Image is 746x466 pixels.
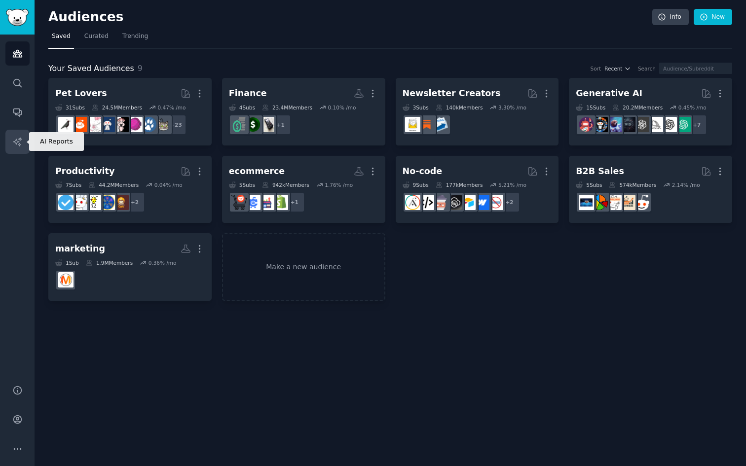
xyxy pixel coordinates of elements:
[88,181,139,188] div: 44.2M Members
[58,195,74,210] img: getdisciplined
[576,104,605,111] div: 15 Sub s
[270,114,291,135] div: + 1
[609,181,656,188] div: 574k Members
[100,117,115,132] img: dogswithjobs
[284,192,305,213] div: + 1
[154,181,183,188] div: 0.04 % /mo
[648,117,663,132] img: midjourney
[694,9,732,26] a: New
[591,65,601,72] div: Sort
[6,9,29,26] img: GummySearch logo
[576,181,602,188] div: 5 Sub s
[48,63,134,75] span: Your Saved Audiences
[498,181,526,188] div: 5.21 % /mo
[638,65,656,72] div: Search
[138,64,143,73] span: 9
[84,32,109,41] span: Curated
[662,117,677,132] img: OpenAI
[55,181,81,188] div: 7 Sub s
[634,117,649,132] img: GPT3
[474,195,489,210] img: webflow
[229,181,255,188] div: 5 Sub s
[48,78,212,145] a: Pet Lovers31Subs24.5MMembers0.47% /mo+23catsdogsAquariumsparrotsdogswithjobsRATSBeardedDragonsbir...
[634,195,649,210] img: sales
[55,104,85,111] div: 31 Sub s
[460,195,476,210] img: Airtable
[499,192,520,213] div: + 2
[157,104,186,111] div: 0.47 % /mo
[262,181,309,188] div: 942k Members
[436,181,483,188] div: 177k Members
[593,195,608,210] img: B2BSales
[606,195,622,210] img: b2b_sales
[447,195,462,210] img: NoCodeSaaS
[433,117,448,132] img: Emailmarketing
[620,117,635,132] img: weirddalle
[675,117,691,132] img: ChatGPT
[229,87,267,100] div: Finance
[86,117,101,132] img: RATS
[222,233,385,301] a: Make a new audience
[72,117,87,132] img: BeardedDragons
[433,195,448,210] img: nocodelowcode
[419,195,434,210] img: NoCodeMovement
[231,195,247,210] img: ecommerce
[576,165,624,178] div: B2B Sales
[72,195,87,210] img: productivity
[576,87,642,100] div: Generative AI
[124,192,145,213] div: + 2
[405,117,420,132] img: Newsletters
[155,117,170,132] img: cats
[113,195,129,210] img: Productivitycafe
[498,104,526,111] div: 3.30 % /mo
[222,156,385,223] a: ecommerce5Subs942kMembers1.76% /mo+1shopifyecommerce_growthecommercemarketingecommerce
[403,104,429,111] div: 3 Sub s
[579,195,594,210] img: B_2_B_Selling_Tips
[620,195,635,210] img: salestechniques
[58,272,74,287] img: marketing
[92,104,142,111] div: 24.5M Members
[672,181,700,188] div: 2.14 % /mo
[55,259,79,266] div: 1 Sub
[222,78,385,145] a: Finance4Subs23.4MMembers0.10% /mo+1MiddleClassFinanceMoneyFinancialPlanning
[259,117,274,132] img: MiddleClassFinance
[166,114,186,135] div: + 23
[403,181,429,188] div: 9 Sub s
[686,114,707,135] div: + 7
[229,104,255,111] div: 4 Sub s
[593,117,608,132] img: aiArt
[325,181,353,188] div: 1.76 % /mo
[396,156,559,223] a: No-code9Subs177kMembers5.21% /mo+2nocodewebflowAirtableNoCodeSaaSnocodelowcodeNoCodeMovementAdalo
[127,117,143,132] img: Aquariums
[652,9,689,26] a: Info
[86,259,133,266] div: 1.9M Members
[86,195,101,210] img: lifehacks
[328,104,356,111] div: 0.10 % /mo
[419,117,434,132] img: Substack
[48,29,74,49] a: Saved
[81,29,112,49] a: Curated
[403,165,443,178] div: No-code
[579,117,594,132] img: dalle2
[229,165,285,178] div: ecommerce
[55,87,107,100] div: Pet Lovers
[259,195,274,210] img: ecommerce_growth
[604,65,631,72] button: Recent
[100,195,115,210] img: LifeProTips
[231,117,247,132] img: FinancialPlanning
[149,259,177,266] div: 0.36 % /mo
[141,117,156,132] img: dogs
[405,195,420,210] img: Adalo
[113,117,129,132] img: parrots
[273,195,288,210] img: shopify
[55,243,105,255] div: marketing
[436,104,483,111] div: 140k Members
[403,87,501,100] div: Newsletter Creators
[122,32,148,41] span: Trending
[58,117,74,132] img: birding
[48,156,212,223] a: Productivity7Subs44.2MMembers0.04% /mo+2ProductivitycafeLifeProTipslifehacksproductivitygetdiscip...
[52,32,71,41] span: Saved
[48,233,212,301] a: marketing1Sub1.9MMembers0.36% /momarketing
[245,117,261,132] img: Money
[569,78,732,145] a: Generative AI15Subs20.2MMembers0.45% /mo+7ChatGPTOpenAImidjourneyGPT3weirddalleStableDiffusionaiA...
